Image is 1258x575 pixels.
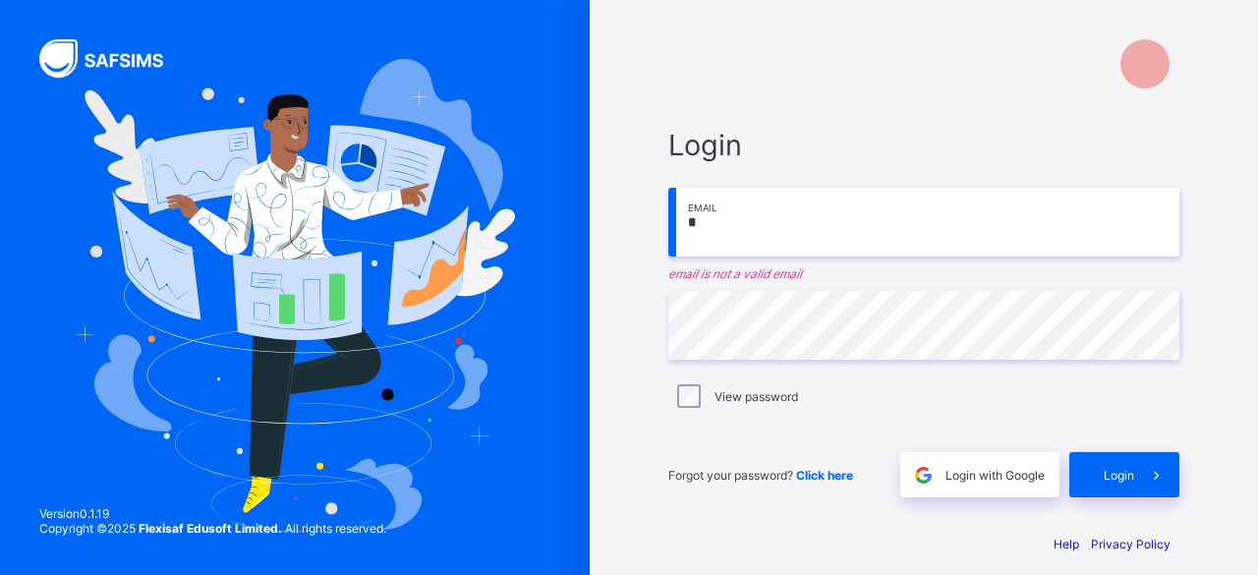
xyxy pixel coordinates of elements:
[1054,537,1079,551] a: Help
[1091,537,1171,551] a: Privacy Policy
[668,266,1179,281] em: email is not a valid email
[139,521,282,536] strong: Flexisaf Edusoft Limited.
[912,464,935,487] img: google.396cfc9801f0270233282035f929180a.svg
[39,521,386,536] span: Copyright © 2025 All rights reserved.
[39,506,386,521] span: Version 0.1.19
[668,468,853,483] span: Forgot your password?
[945,468,1045,483] span: Login with Google
[75,59,514,532] img: Hero Image
[715,389,798,404] label: View password
[668,128,1179,162] span: Login
[39,39,187,78] img: SAFSIMS Logo
[1104,468,1134,483] span: Login
[796,468,853,483] a: Click here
